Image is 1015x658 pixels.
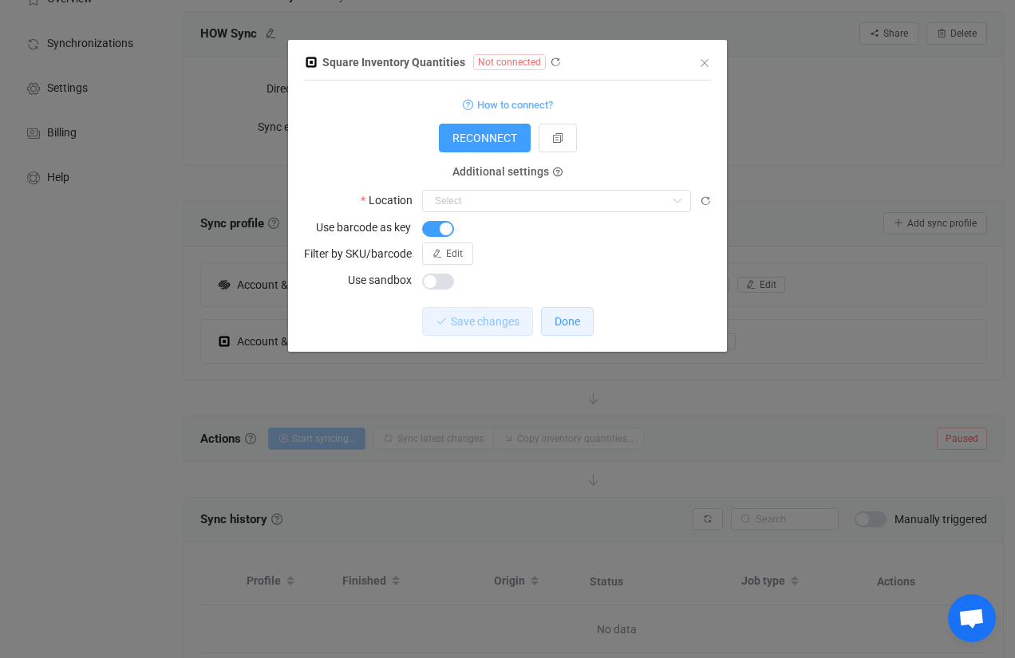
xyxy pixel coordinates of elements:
label: Location [361,189,422,211]
button: Done [541,307,594,336]
label: Use sandbox [348,269,421,291]
span: Done [555,315,580,328]
label: Use barcode as key [316,216,421,238]
span: Save changes [451,315,519,328]
div: dialog [288,40,727,352]
span: Edit [446,248,463,259]
input: Select [422,190,691,212]
label: Filter by SKU/barcode [304,242,421,265]
button: Edit [422,242,473,265]
div: Open chat [948,594,996,642]
button: Save changes [422,307,533,336]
